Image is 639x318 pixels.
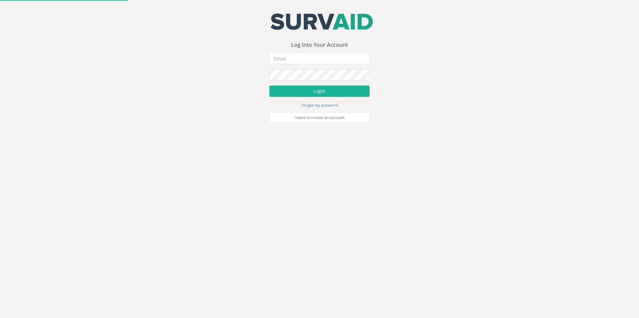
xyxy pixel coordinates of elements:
[301,102,338,108] a: I forgot my password
[301,103,338,108] small: I forgot my password
[269,42,370,48] h3: Log Into Your Account
[269,113,370,123] a: I want to create an account
[269,86,370,97] button: Login
[269,53,370,64] input: Email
